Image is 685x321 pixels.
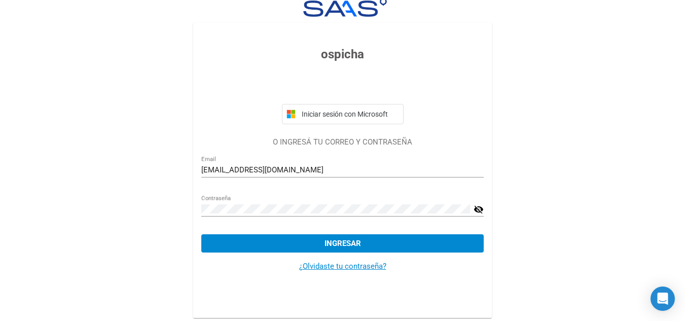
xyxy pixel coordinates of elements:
[201,136,484,148] p: O INGRESÁ TU CORREO Y CONTRASEÑA
[651,287,675,311] div: Open Intercom Messenger
[325,239,361,248] span: Ingresar
[277,75,409,97] iframe: Botón de Acceder con Google
[300,110,399,118] span: Iniciar sesión con Microsoft
[282,104,404,124] button: Iniciar sesión con Microsoft
[201,45,484,63] h3: ospicha
[474,203,484,216] mat-icon: visibility_off
[201,234,484,253] button: Ingresar
[299,262,386,271] a: ¿Olvidaste tu contraseña?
